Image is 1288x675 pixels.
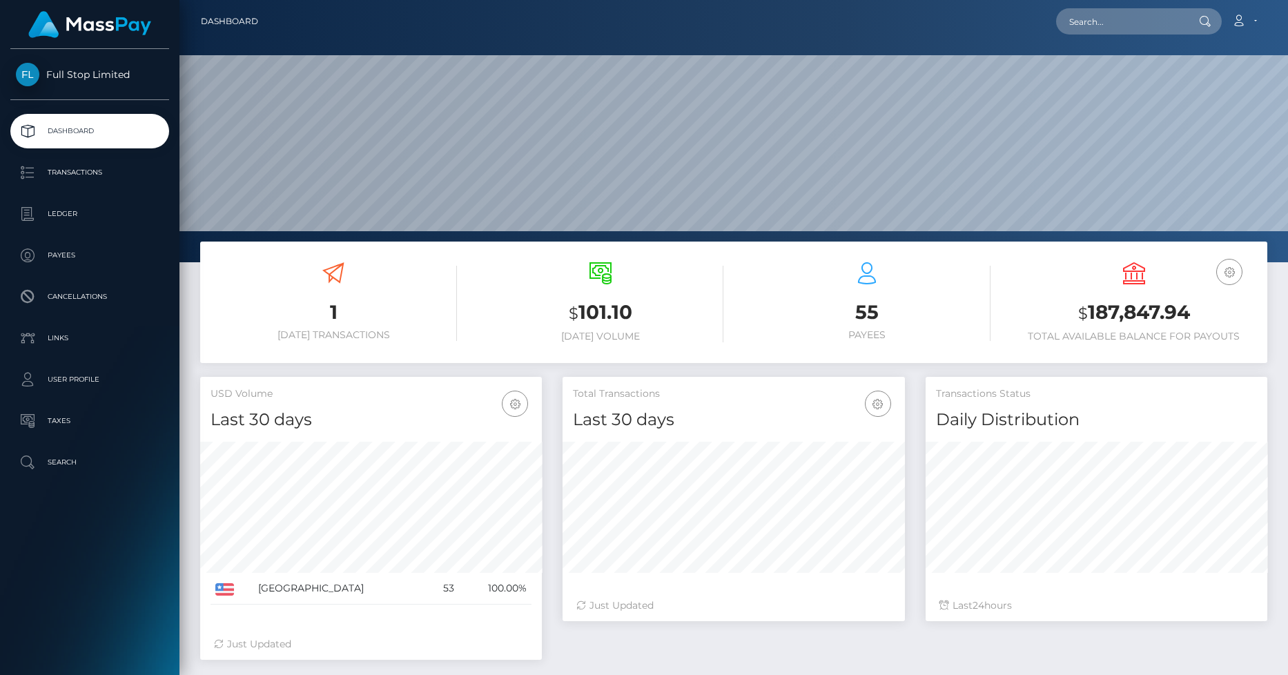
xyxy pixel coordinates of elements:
h3: 55 [744,299,991,326]
h5: Transactions Status [936,387,1257,401]
h5: Total Transactions [573,387,894,401]
span: 24 [973,599,984,612]
a: Transactions [10,155,169,190]
a: Links [10,321,169,355]
h4: Last 30 days [211,408,531,432]
p: Transactions [16,162,164,183]
img: Full Stop Limited [16,63,39,86]
small: $ [569,304,578,323]
a: Cancellations [10,280,169,314]
h6: [DATE] Volume [478,331,724,342]
h3: 187,847.94 [1011,299,1258,327]
img: US.png [215,583,234,596]
h6: Total Available Balance for Payouts [1011,331,1258,342]
h4: Daily Distribution [936,408,1257,432]
h3: 101.10 [478,299,724,327]
div: Just Updated [576,598,890,613]
td: 100.00% [459,573,532,605]
p: Taxes [16,411,164,431]
span: Full Stop Limited [10,68,169,81]
h6: [DATE] Transactions [211,329,457,341]
p: Ledger [16,204,164,224]
small: $ [1078,304,1088,323]
div: Last hours [939,598,1253,613]
p: Search [16,452,164,473]
a: Ledger [10,197,169,231]
p: Links [16,328,164,349]
div: Just Updated [214,637,528,652]
h6: Payees [744,329,991,341]
p: Cancellations [16,286,164,307]
td: [GEOGRAPHIC_DATA] [253,573,427,605]
td: 53 [427,573,458,605]
input: Search... [1056,8,1186,35]
p: Payees [16,245,164,266]
a: Dashboard [201,7,258,36]
a: Search [10,445,169,480]
a: Dashboard [10,114,169,148]
a: Taxes [10,404,169,438]
a: User Profile [10,362,169,397]
p: User Profile [16,369,164,390]
img: MassPay Logo [28,11,151,38]
a: Payees [10,238,169,273]
h4: Last 30 days [573,408,894,432]
h3: 1 [211,299,457,326]
h5: USD Volume [211,387,531,401]
p: Dashboard [16,121,164,141]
